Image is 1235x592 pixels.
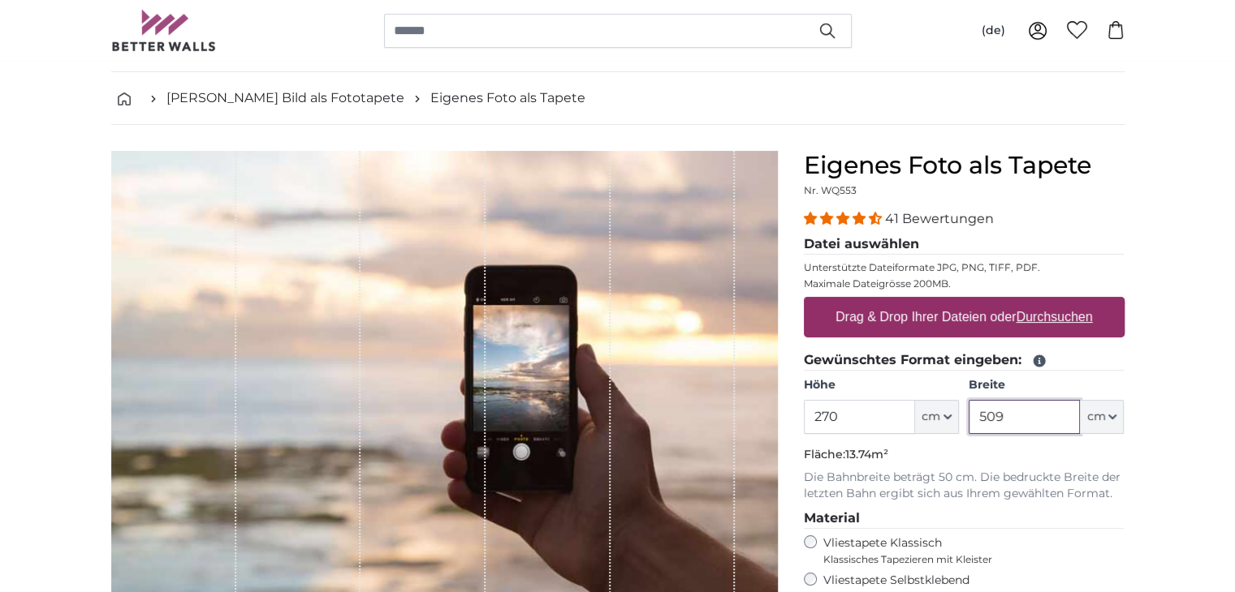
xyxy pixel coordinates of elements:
legend: Gewünschtes Format eingeben: [804,350,1125,371]
h1: Eigenes Foto als Tapete [804,151,1125,180]
label: Höhe [804,377,959,393]
legend: Material [804,508,1125,529]
legend: Datei auswählen [804,234,1125,255]
a: [PERSON_NAME] Bild als Fototapete [166,88,404,108]
p: Die Bahnbreite beträgt 50 cm. Die bedruckte Breite der letzten Bahn ergibt sich aus Ihrem gewählt... [804,470,1125,502]
span: cm [1086,409,1105,425]
img: Betterwalls [111,10,217,51]
p: Fläche: [804,447,1125,463]
label: Drag & Drop Ihrer Dateien oder [829,301,1099,333]
nav: breadcrumbs [111,72,1125,125]
button: (de) [969,16,1018,45]
span: 41 Bewertungen [885,211,994,226]
button: cm [1080,400,1124,434]
p: Unterstützte Dateiformate JPG, PNG, TIFF, PDF. [804,261,1125,274]
span: Klassisches Tapezieren mit Kleister [823,553,1111,566]
button: cm [915,400,959,434]
span: 4.39 stars [804,211,885,226]
p: Maximale Dateigrösse 200MB. [804,277,1125,290]
span: 13.74m² [845,447,888,461]
a: Eigenes Foto als Tapete [430,88,585,108]
span: Nr. WQ553 [804,184,857,196]
label: Breite [969,377,1124,393]
u: Durchsuchen [1016,310,1092,324]
span: cm [922,409,940,425]
label: Vliestapete Klassisch [823,535,1111,566]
